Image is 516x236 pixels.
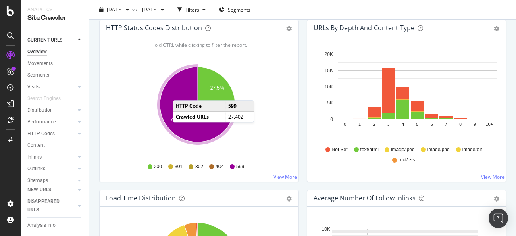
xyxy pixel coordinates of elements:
[485,122,493,127] text: 10+
[27,106,75,115] a: Distribution
[27,71,49,79] div: Segments
[427,146,450,153] span: image/png
[106,62,289,156] svg: A chart.
[273,173,297,180] a: View More
[107,6,123,13] span: 2025 Aug. 11th
[27,153,42,161] div: Inlinks
[481,173,505,180] a: View More
[286,26,292,31] div: gear
[327,100,333,106] text: 5K
[106,194,176,202] div: Load Time Distribution
[494,196,499,202] div: gear
[399,157,415,163] span: text/css
[216,163,224,170] span: 404
[132,6,139,13] span: vs
[27,165,75,173] a: Outlinks
[27,94,69,103] a: Search Engines
[170,117,184,123] text: 70.3%
[27,129,75,138] a: HTTP Codes
[314,24,414,32] div: URLs by Depth and Content Type
[462,146,482,153] span: image/gif
[474,122,476,127] text: 9
[106,24,202,32] div: HTTP Status Codes Distribution
[27,83,75,91] a: Visits
[387,122,389,127] text: 3
[27,36,62,44] div: CURRENT URLS
[322,226,330,232] text: 10K
[373,122,375,127] text: 2
[27,13,83,23] div: SiteCrawler
[174,3,209,16] button: Filters
[154,163,162,170] span: 200
[173,111,225,122] td: Crawled URLs
[325,52,333,57] text: 20K
[139,3,167,16] button: [DATE]
[27,48,47,56] div: Overview
[360,146,379,153] span: text/html
[431,122,433,127] text: 6
[27,48,83,56] a: Overview
[445,122,447,127] text: 7
[325,68,333,73] text: 15K
[27,197,68,214] div: DISAPPEARED URLS
[27,118,56,126] div: Performance
[210,85,224,91] text: 27.5%
[344,122,346,127] text: 0
[489,209,508,228] div: Open Intercom Messenger
[27,106,53,115] div: Distribution
[27,221,83,230] a: Analysis Info
[27,6,83,13] div: Analytics
[459,122,462,127] text: 8
[27,176,48,185] div: Sitemaps
[27,83,40,91] div: Visits
[236,163,244,170] span: 599
[27,153,75,161] a: Inlinks
[494,26,499,31] div: gear
[358,122,361,127] text: 1
[27,186,75,194] a: NEW URLS
[225,111,254,122] td: 27,402
[216,3,254,16] button: Segments
[27,71,83,79] a: Segments
[27,221,56,230] div: Analysis Info
[175,163,183,170] span: 301
[173,101,225,111] td: HTTP Code
[330,117,333,122] text: 0
[27,141,83,150] a: Content
[314,194,416,202] div: Average Number of Follow Inlinks
[391,146,415,153] span: image/jpeg
[228,6,250,13] span: Segments
[402,122,404,127] text: 4
[27,59,53,68] div: Movements
[195,163,203,170] span: 302
[27,36,75,44] a: CURRENT URLS
[27,165,45,173] div: Outlinks
[332,146,348,153] span: Not Set
[27,186,51,194] div: NEW URLS
[314,49,497,143] svg: A chart.
[27,141,45,150] div: Content
[286,196,292,202] div: gear
[27,59,83,68] a: Movements
[325,84,333,90] text: 10K
[27,118,75,126] a: Performance
[27,94,61,103] div: Search Engines
[27,176,75,185] a: Sitemaps
[27,129,55,138] div: HTTP Codes
[225,101,254,111] td: 599
[185,6,199,13] div: Filters
[96,3,132,16] button: [DATE]
[416,122,418,127] text: 5
[139,6,158,13] span: 2025 Mar. 28th
[27,197,75,214] a: DISAPPEARED URLS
